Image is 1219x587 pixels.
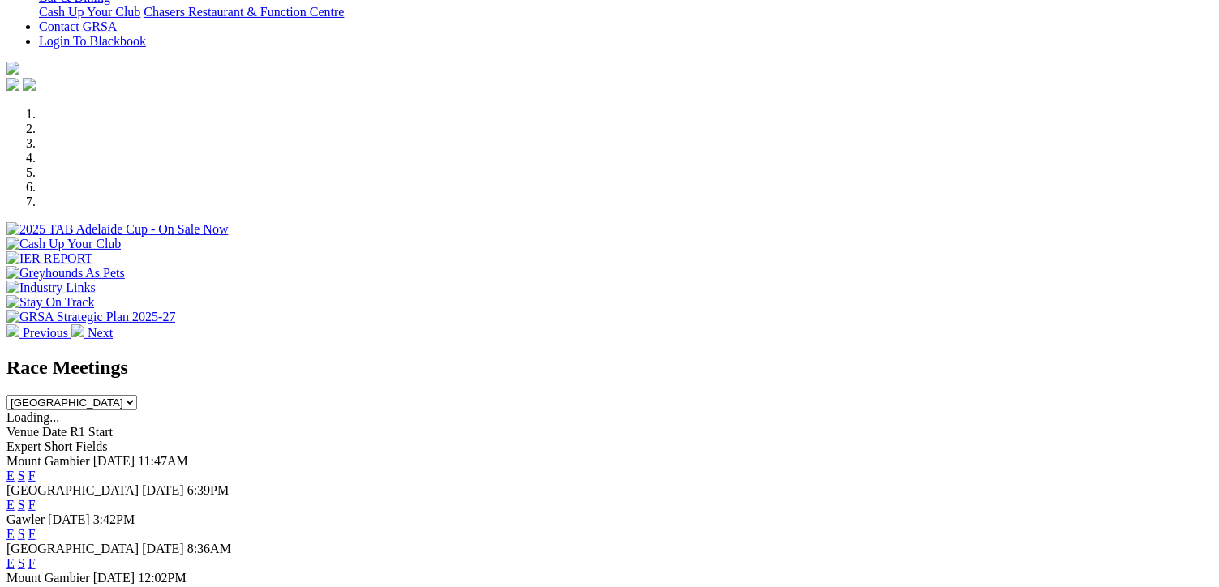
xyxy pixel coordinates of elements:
[138,454,188,468] span: 11:47AM
[6,310,175,324] img: GRSA Strategic Plan 2025-27
[142,542,184,555] span: [DATE]
[45,439,73,453] span: Short
[6,222,229,237] img: 2025 TAB Adelaide Cup - On Sale Now
[6,78,19,91] img: facebook.svg
[6,326,71,340] a: Previous
[6,527,15,541] a: E
[6,571,90,585] span: Mount Gambier
[6,425,39,439] span: Venue
[187,542,231,555] span: 8:36AM
[6,357,1213,379] h2: Race Meetings
[39,5,1213,19] div: Bar & Dining
[144,5,344,19] a: Chasers Restaurant & Function Centre
[6,251,92,266] img: IER REPORT
[6,324,19,337] img: chevron-left-pager-white.svg
[28,469,36,482] a: F
[18,498,25,512] a: S
[88,326,113,340] span: Next
[142,483,184,497] span: [DATE]
[6,512,45,526] span: Gawler
[6,410,59,424] span: Loading...
[28,498,36,512] a: F
[93,454,135,468] span: [DATE]
[23,326,68,340] span: Previous
[6,266,125,281] img: Greyhounds As Pets
[18,556,25,570] a: S
[6,439,41,453] span: Expert
[70,425,113,439] span: R1 Start
[71,324,84,337] img: chevron-right-pager-white.svg
[6,469,15,482] a: E
[6,62,19,75] img: logo-grsa-white.png
[28,527,36,541] a: F
[28,556,36,570] a: F
[6,498,15,512] a: E
[138,571,187,585] span: 12:02PM
[6,281,96,295] img: Industry Links
[18,469,25,482] a: S
[39,19,117,33] a: Contact GRSA
[6,542,139,555] span: [GEOGRAPHIC_DATA]
[18,527,25,541] a: S
[23,78,36,91] img: twitter.svg
[75,439,107,453] span: Fields
[39,5,140,19] a: Cash Up Your Club
[6,295,94,310] img: Stay On Track
[71,326,113,340] a: Next
[6,454,90,468] span: Mount Gambier
[6,483,139,497] span: [GEOGRAPHIC_DATA]
[42,425,67,439] span: Date
[39,34,146,48] a: Login To Blackbook
[6,237,121,251] img: Cash Up Your Club
[93,512,135,526] span: 3:42PM
[48,512,90,526] span: [DATE]
[6,556,15,570] a: E
[93,571,135,585] span: [DATE]
[187,483,230,497] span: 6:39PM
